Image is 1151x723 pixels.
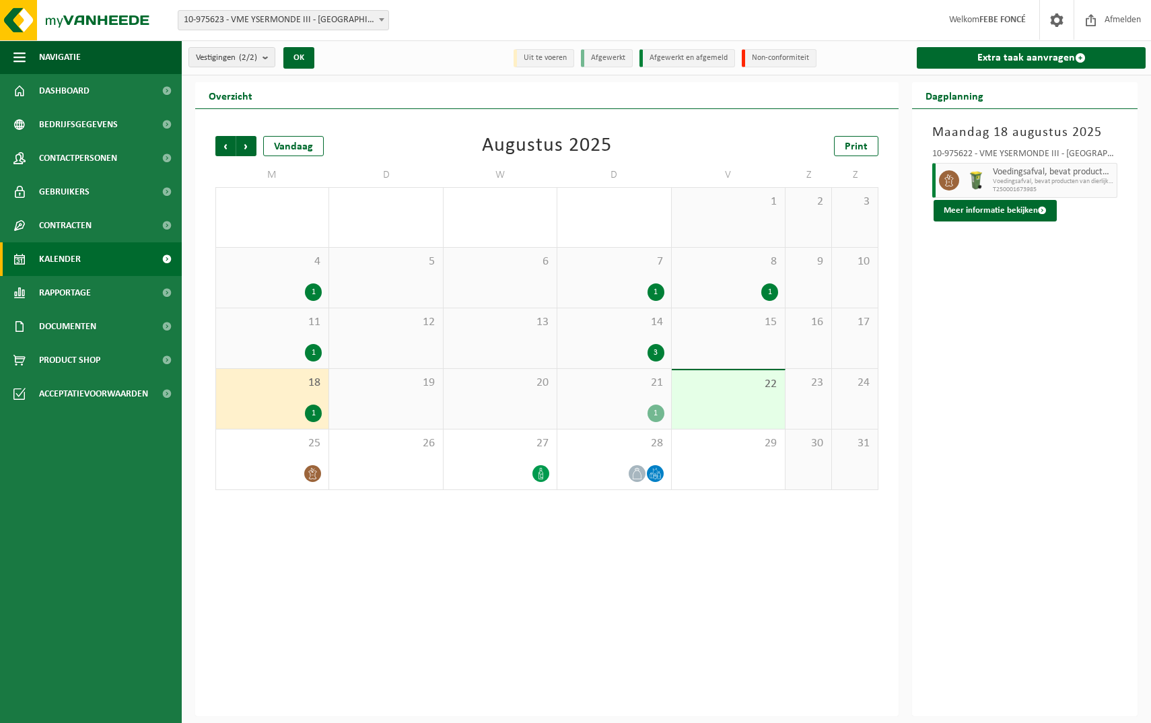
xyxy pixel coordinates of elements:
td: D [329,163,443,187]
span: Gebruikers [39,175,90,209]
td: V [672,163,786,187]
div: 1 [305,283,322,301]
count: (2/2) [239,53,257,62]
h2: Dagplanning [912,82,997,108]
div: 1 [648,405,664,422]
span: 14 [564,315,664,330]
h2: Overzicht [195,82,266,108]
span: 12 [336,315,435,330]
span: Vorige [215,136,236,156]
li: Afgewerkt [581,49,633,67]
span: Documenten [39,310,96,343]
span: 13 [450,315,550,330]
span: 15 [678,315,778,330]
span: 5 [336,254,435,269]
span: Voedingsafval, bevat producten van dierlijke oorsprong, onverpakt, categorie 3 [993,167,1113,178]
span: 10-975623 - VME YSERMONDE III - NIEUWPOORT [178,10,389,30]
span: 20 [450,376,550,390]
span: 7 [564,254,664,269]
a: Extra taak aanvragen [917,47,1146,69]
div: Augustus 2025 [482,136,612,156]
span: 1 [678,195,778,209]
span: 9 [792,254,825,269]
span: 18 [223,376,322,390]
span: 2 [792,195,825,209]
span: 11 [223,315,322,330]
div: 1 [305,405,322,422]
span: 3 [839,195,871,209]
span: 28 [564,436,664,451]
div: 1 [648,283,664,301]
span: 22 [678,377,778,392]
span: 8 [678,254,778,269]
span: Rapportage [39,276,91,310]
span: 27 [450,436,550,451]
button: Vestigingen(2/2) [188,47,275,67]
button: Meer informatie bekijken [934,200,1057,221]
span: Product Shop [39,343,100,377]
span: 31 [839,436,871,451]
span: Contactpersonen [39,141,117,175]
div: 10-975622 - VME YSERMONDE III - [GEOGRAPHIC_DATA] [932,149,1117,163]
span: 16 [792,315,825,330]
span: 30 [792,436,825,451]
span: 4 [223,254,322,269]
span: 17 [839,315,871,330]
td: Z [786,163,832,187]
span: Vestigingen [196,48,257,68]
span: 23 [792,376,825,390]
span: Dashboard [39,74,90,108]
img: WB-0140-HPE-GN-50 [966,170,986,191]
button: OK [283,47,314,69]
span: 24 [839,376,871,390]
td: W [444,163,557,187]
li: Afgewerkt en afgemeld [639,49,735,67]
div: Vandaag [263,136,324,156]
span: Print [845,141,868,152]
a: Print [834,136,878,156]
span: 25 [223,436,322,451]
div: 1 [761,283,778,301]
span: 6 [450,254,550,269]
span: Volgende [236,136,256,156]
span: Acceptatievoorwaarden [39,377,148,411]
h3: Maandag 18 augustus 2025 [932,123,1117,143]
li: Non-conformiteit [742,49,816,67]
span: 26 [336,436,435,451]
span: 29 [678,436,778,451]
td: Z [832,163,878,187]
span: 19 [336,376,435,390]
li: Uit te voeren [514,49,574,67]
strong: FEBE FONCÉ [979,15,1026,25]
span: Navigatie [39,40,81,74]
span: Bedrijfsgegevens [39,108,118,141]
div: 3 [648,344,664,361]
span: Voedingsafval, bevat producten van dierlijke oorsprong, onve [993,178,1113,186]
span: Kalender [39,242,81,276]
td: M [215,163,329,187]
span: T250001673985 [993,186,1113,194]
span: 21 [564,376,664,390]
span: 10 [839,254,871,269]
div: 1 [305,344,322,361]
span: 10-975623 - VME YSERMONDE III - NIEUWPOORT [178,11,388,30]
span: Contracten [39,209,92,242]
td: D [557,163,671,187]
